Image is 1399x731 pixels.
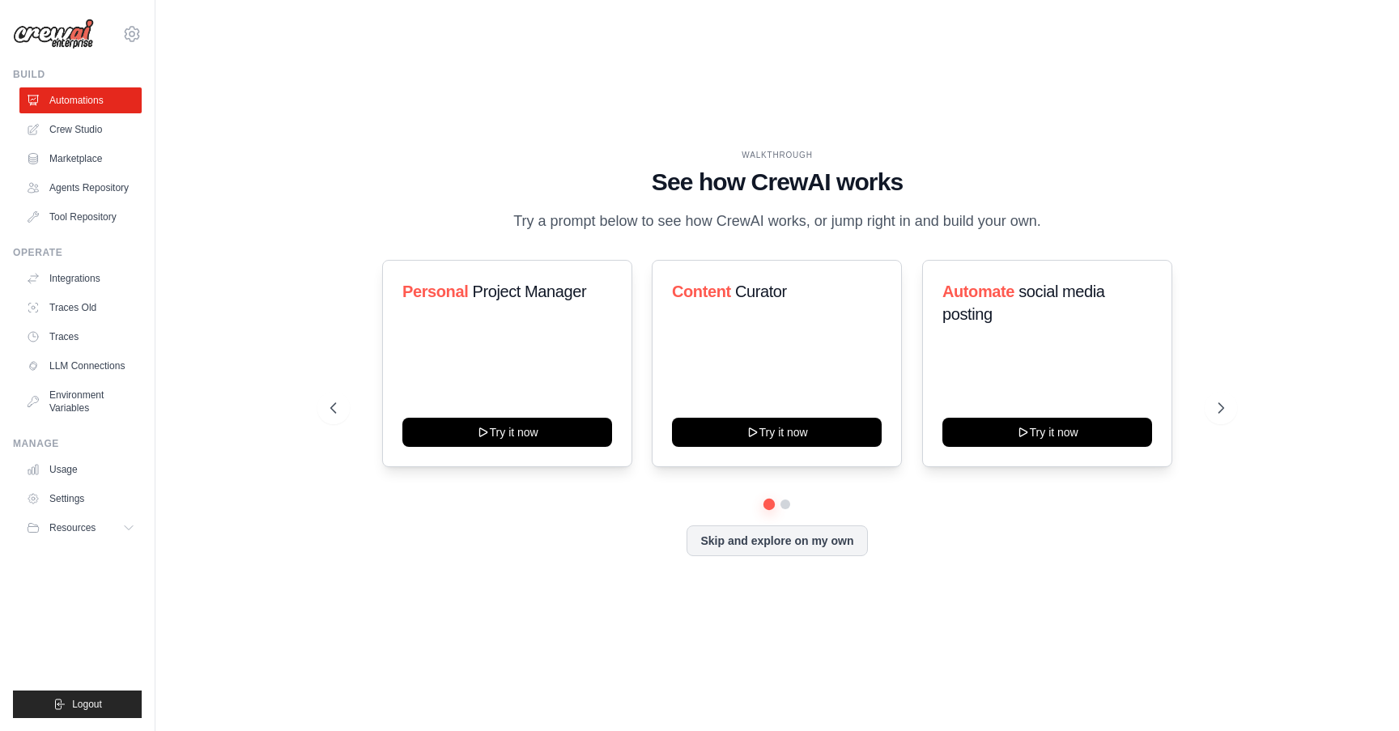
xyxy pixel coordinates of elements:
[19,146,142,172] a: Marketplace
[472,283,586,300] span: Project Manager
[13,68,142,81] div: Build
[13,437,142,450] div: Manage
[942,283,1014,300] span: Automate
[942,418,1152,447] button: Try it now
[19,486,142,512] a: Settings
[13,691,142,718] button: Logout
[19,324,142,350] a: Traces
[672,418,882,447] button: Try it now
[402,418,612,447] button: Try it now
[505,210,1049,233] p: Try a prompt below to see how CrewAI works, or jump right in and build your own.
[19,175,142,201] a: Agents Repository
[402,283,468,300] span: Personal
[330,168,1224,197] h1: See how CrewAI works
[19,295,142,321] a: Traces Old
[735,283,787,300] span: Curator
[19,204,142,230] a: Tool Repository
[19,117,142,142] a: Crew Studio
[19,457,142,482] a: Usage
[19,353,142,379] a: LLM Connections
[49,521,96,534] span: Resources
[72,698,102,711] span: Logout
[13,246,142,259] div: Operate
[13,19,94,49] img: Logo
[942,283,1105,323] span: social media posting
[687,525,867,556] button: Skip and explore on my own
[19,87,142,113] a: Automations
[19,515,142,541] button: Resources
[19,266,142,291] a: Integrations
[1318,653,1399,731] iframe: Chat Widget
[330,149,1224,161] div: WALKTHROUGH
[672,283,731,300] span: Content
[19,382,142,421] a: Environment Variables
